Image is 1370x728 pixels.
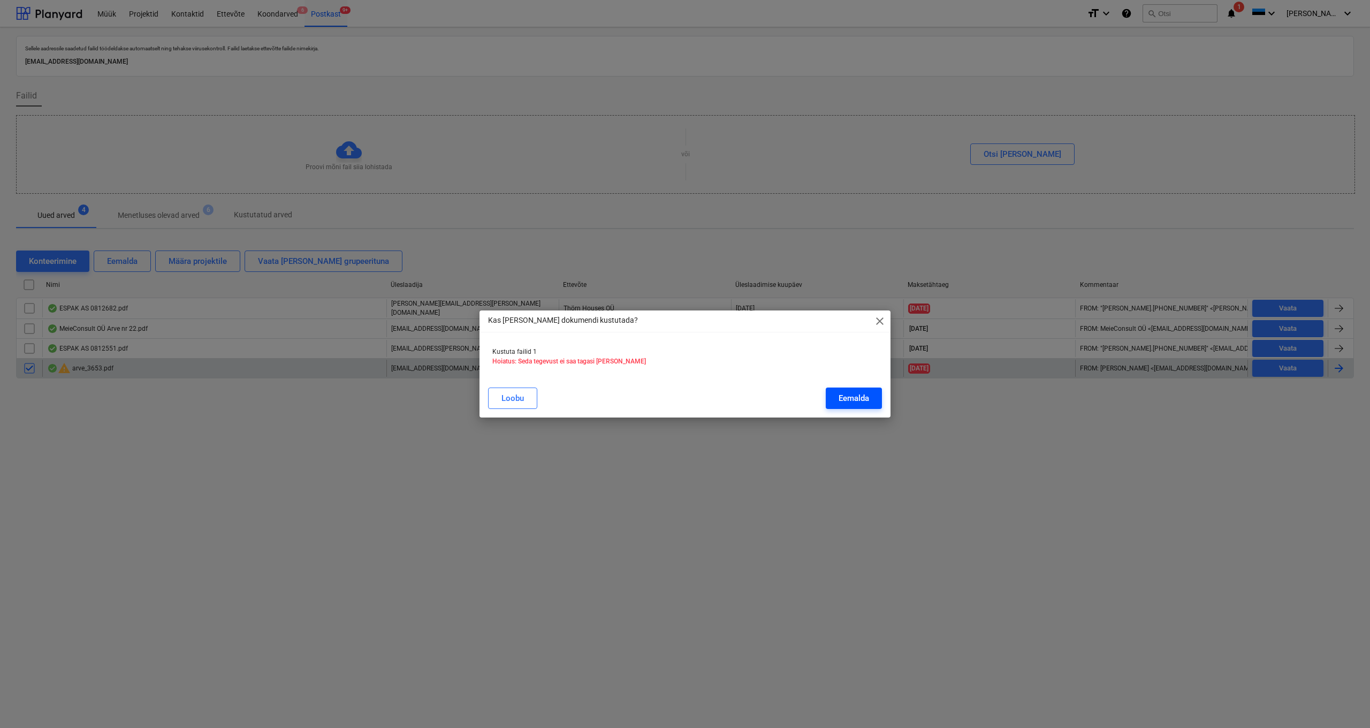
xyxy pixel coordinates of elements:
button: Eemalda [826,388,882,409]
p: Kustuta failid 1 [492,347,878,357]
div: Loobu [501,391,524,405]
button: Loobu [488,388,537,409]
div: Eemalda [839,391,869,405]
p: Hoiatus: Seda tegevust ei saa tagasi [PERSON_NAME] [492,357,878,366]
span: close [873,315,886,328]
p: Kas [PERSON_NAME] dokumendi kustutada? [488,315,638,326]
